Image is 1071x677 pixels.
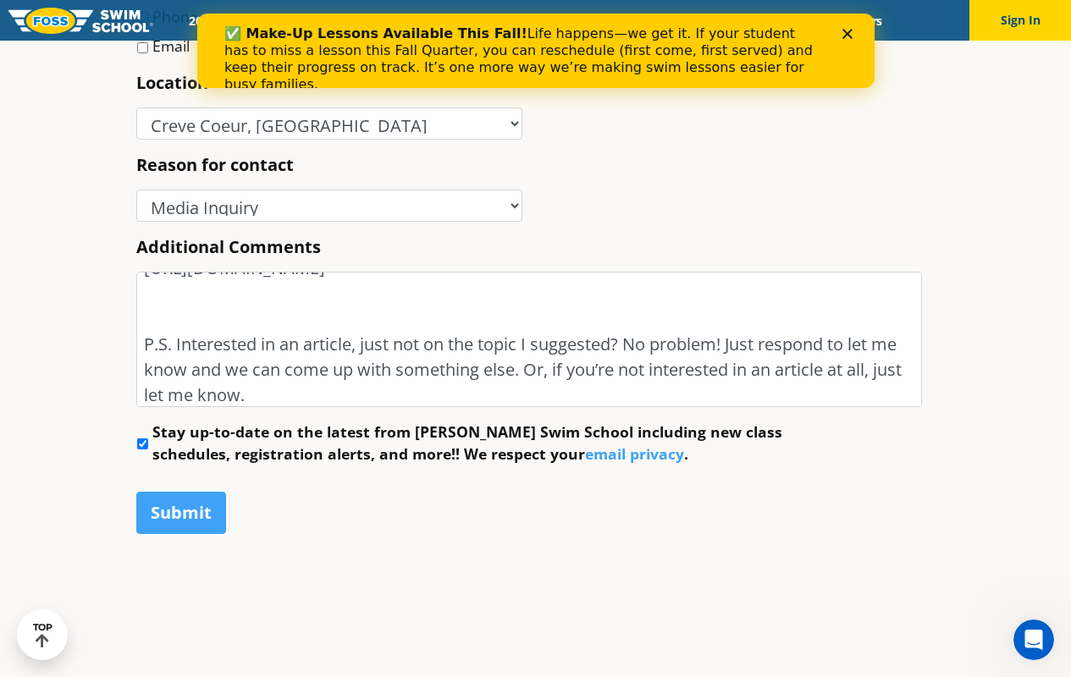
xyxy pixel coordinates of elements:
a: email privacy [585,443,684,464]
label: Stay up-to-date on the latest from [PERSON_NAME] Swim School including new class schedules, regis... [152,421,831,465]
a: Swim Like [PERSON_NAME] [594,13,774,29]
label: Additional Comments [136,236,321,258]
b: ✅ Make-Up Lessons Available This Fall! [27,12,330,28]
iframe: Intercom live chat [1013,619,1054,660]
div: Close [645,15,662,25]
a: About FOSS [500,13,594,29]
a: 2025 Calendar [174,13,280,29]
a: Blog [773,13,826,29]
input: Submit [136,492,226,534]
a: Schools [280,13,351,29]
div: Life happens—we get it. If your student has to miss a lesson this Fall Quarter, you can reschedul... [27,12,623,80]
label: Email [152,35,190,57]
label: Location [136,72,226,94]
a: Careers [826,13,897,29]
a: Swim Path® Program [351,13,500,29]
iframe: Intercom live chat banner [197,14,875,88]
div: TOP [33,622,52,648]
img: FOSS Swim School Logo [8,8,153,34]
label: Reason for contact [136,154,294,176]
